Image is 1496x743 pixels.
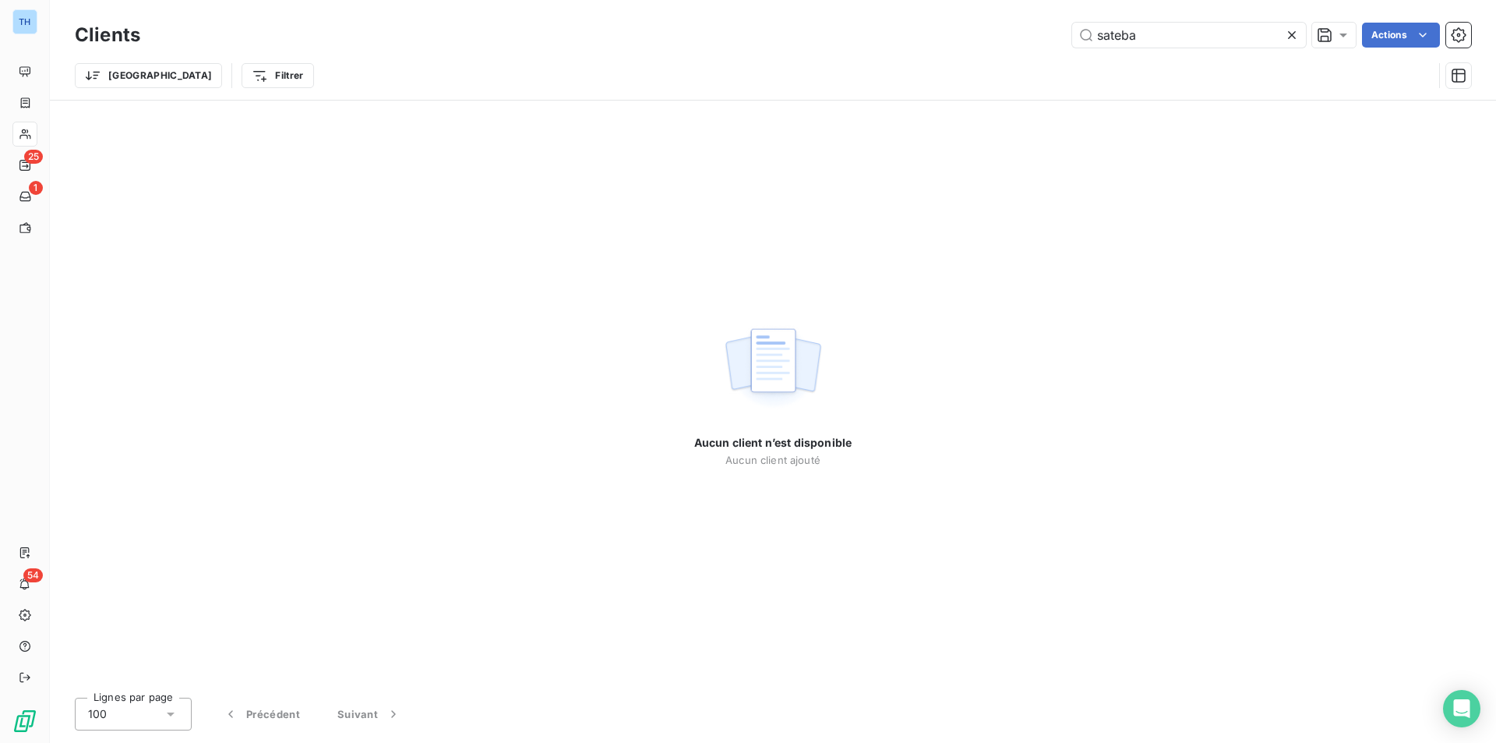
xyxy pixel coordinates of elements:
[12,709,37,734] img: Logo LeanPay
[1443,690,1480,727] div: Open Intercom Messenger
[725,454,820,466] span: Aucun client ajouté
[1362,23,1440,48] button: Actions
[1072,23,1306,48] input: Rechercher
[23,568,43,582] span: 54
[12,9,37,34] div: TH
[29,181,43,195] span: 1
[88,706,107,722] span: 100
[12,184,37,209] a: 1
[242,63,313,88] button: Filtrer
[12,153,37,178] a: 25
[24,150,43,164] span: 25
[694,435,852,451] span: Aucun client n’est disponible
[75,21,140,49] h3: Clients
[75,63,222,88] button: [GEOGRAPHIC_DATA]
[204,698,319,731] button: Précédent
[723,320,823,416] img: empty state
[319,698,420,731] button: Suivant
